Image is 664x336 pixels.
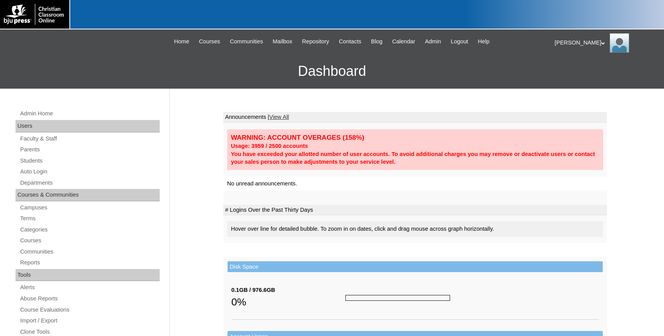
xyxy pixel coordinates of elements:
[451,37,468,46] span: Logout
[199,37,220,46] span: Courses
[273,37,293,46] span: Mailbox
[269,37,297,46] a: Mailbox
[223,177,607,191] td: No unread announcements.
[4,4,66,25] img: logo-white.png
[392,37,415,46] span: Calendar
[19,294,160,303] a: Abuse Reports
[447,37,472,46] a: Logout
[19,156,160,166] a: Students
[610,33,629,53] img: Karen Lawton
[223,205,607,216] td: # Logins Over the Past Thirty Days
[226,37,267,46] a: Communities
[19,167,160,177] a: Auto Login
[231,133,599,142] div: WARNING: ACCOUNT OVERAGES (158%)
[4,54,660,89] h3: Dashboard
[16,120,160,132] div: Users
[19,258,160,267] a: Reports
[19,203,160,213] a: Campuses
[19,236,160,245] a: Courses
[195,37,224,46] a: Courses
[230,37,263,46] span: Communities
[231,294,345,310] div: 0%
[371,37,382,46] span: Blog
[16,189,160,201] div: Courses & Communities
[474,37,493,46] a: Help
[16,269,160,281] div: Tools
[555,33,656,53] div: [PERSON_NAME]
[227,221,603,237] div: Hover over line for detailed bubble. To zoom in on dates, click and drag mouse across graph horiz...
[269,114,289,120] a: View All
[19,214,160,223] a: Terms
[231,150,599,166] div: You have exceeded your allotted number of user accounts. To avoid additional charges you may remo...
[231,143,308,149] strong: Usage: 3959 / 2500 accounts
[339,37,361,46] span: Contacts
[388,37,419,46] a: Calendar
[19,283,160,292] a: Alerts
[228,261,603,273] td: Disk Space
[231,286,345,294] div: 0.1GB / 976.6GB
[19,145,160,154] a: Parents
[19,109,160,118] a: Admin Home
[174,37,189,46] span: Home
[335,37,365,46] a: Contacts
[421,37,445,46] a: Admin
[19,305,160,315] a: Course Evaluations
[19,225,160,235] a: Categories
[19,178,160,188] a: Departments
[19,247,160,257] a: Communities
[478,37,490,46] span: Help
[298,37,333,46] a: Repository
[302,37,329,46] span: Repository
[425,37,441,46] span: Admin
[223,112,607,123] td: Announcements |
[19,316,160,326] a: Import / Export
[170,37,193,46] a: Home
[367,37,386,46] a: Blog
[19,134,160,144] a: Faculty & Staff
